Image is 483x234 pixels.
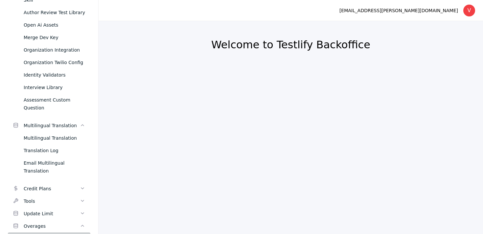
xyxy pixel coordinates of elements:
[24,46,85,54] div: Organization Integration
[114,38,467,51] h2: Welcome to Testlify Backoffice
[24,122,80,129] div: Multilingual Translation
[24,83,85,91] div: Interview Library
[339,7,458,14] div: [EMAIL_ADDRESS][PERSON_NAME][DOMAIN_NAME]
[24,71,85,79] div: Identity Validators
[463,5,475,16] div: V
[8,44,90,56] a: Organization Integration
[8,157,90,177] a: Email Multilingual Translation
[8,144,90,157] a: Translation Log
[8,56,90,69] a: Organization Twilio Config
[24,59,85,66] div: Organization Twilio Config
[24,96,85,112] div: Assessment Custom Question
[24,21,85,29] div: Open Ai Assets
[24,34,85,41] div: Merge Dev Key
[8,132,90,144] a: Multilingual Translation
[8,94,90,114] a: Assessment Custom Question
[24,197,80,205] div: Tools
[24,147,85,154] div: Translation Log
[24,9,85,16] div: Author Review Test Library
[8,6,90,19] a: Author Review Test Library
[24,210,80,218] div: Update Limit
[8,19,90,31] a: Open Ai Assets
[24,222,80,230] div: Overages
[8,31,90,44] a: Merge Dev Key
[8,69,90,81] a: Identity Validators
[24,134,85,142] div: Multilingual Translation
[24,185,80,193] div: Credit Plans
[24,159,85,175] div: Email Multilingual Translation
[8,81,90,94] a: Interview Library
